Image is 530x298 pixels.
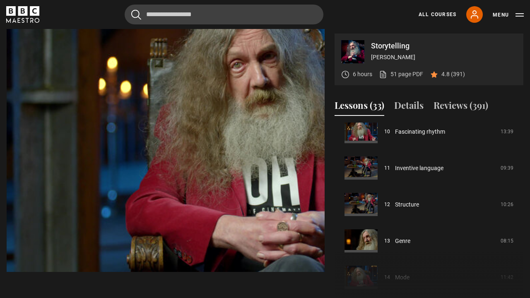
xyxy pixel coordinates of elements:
a: 51 page PDF [379,70,423,79]
p: [PERSON_NAME] [371,53,517,62]
video-js: Video Player [7,34,325,212]
a: Genre [395,237,410,245]
p: 4.8 (391) [441,70,465,79]
a: Structure [395,200,419,209]
button: Reviews (391) [434,99,488,116]
a: Inventive language [395,164,443,173]
button: Toggle navigation [493,11,524,19]
svg: BBC Maestro [6,6,39,23]
a: All Courses [419,11,456,18]
button: Submit the search query [131,10,141,20]
p: 6 hours [353,70,372,79]
button: Details [394,99,424,116]
a: Fascinating rhythm [395,127,445,136]
p: Storytelling [371,42,517,50]
input: Search [125,5,323,24]
button: Lessons (33) [335,99,384,116]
